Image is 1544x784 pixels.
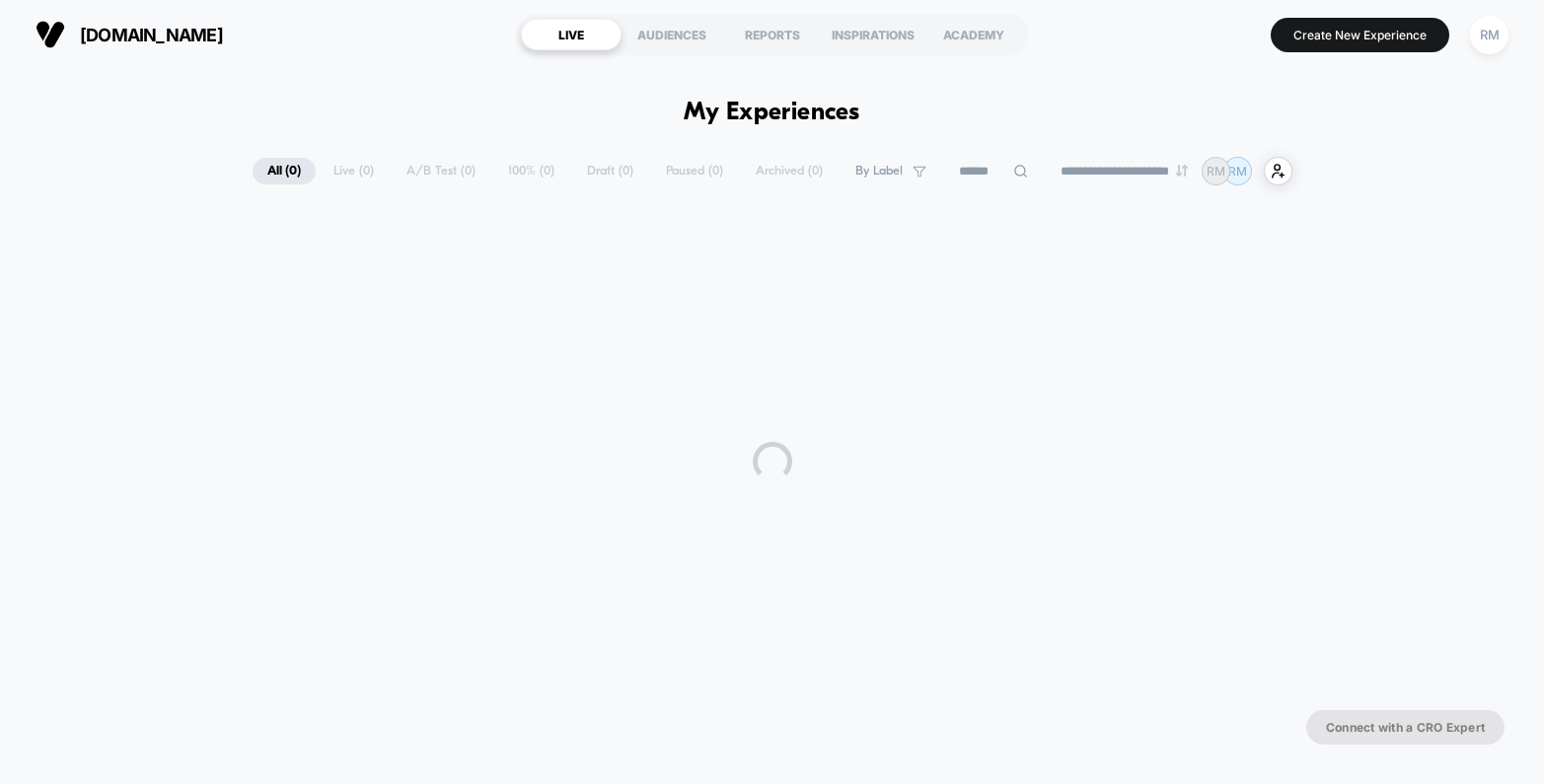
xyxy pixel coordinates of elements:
div: REPORTS [722,19,823,50]
p: RM [1207,164,1225,178]
img: end [1176,165,1188,177]
p: RM [1228,164,1247,178]
img: Visually logo [36,20,65,49]
div: INSPIRATIONS [823,19,923,50]
button: [DOMAIN_NAME] [30,19,229,50]
span: All ( 0 ) [253,158,316,184]
button: Create New Experience [1271,18,1449,52]
span: By Label [855,164,903,178]
h1: My Experiences [684,99,860,127]
button: RM [1464,15,1514,55]
span: [DOMAIN_NAME] [80,25,223,45]
div: ACADEMY [923,19,1024,50]
div: RM [1470,16,1508,54]
button: Connect with a CRO Expert [1306,710,1505,745]
div: LIVE [521,19,622,50]
div: AUDIENCES [622,19,722,50]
